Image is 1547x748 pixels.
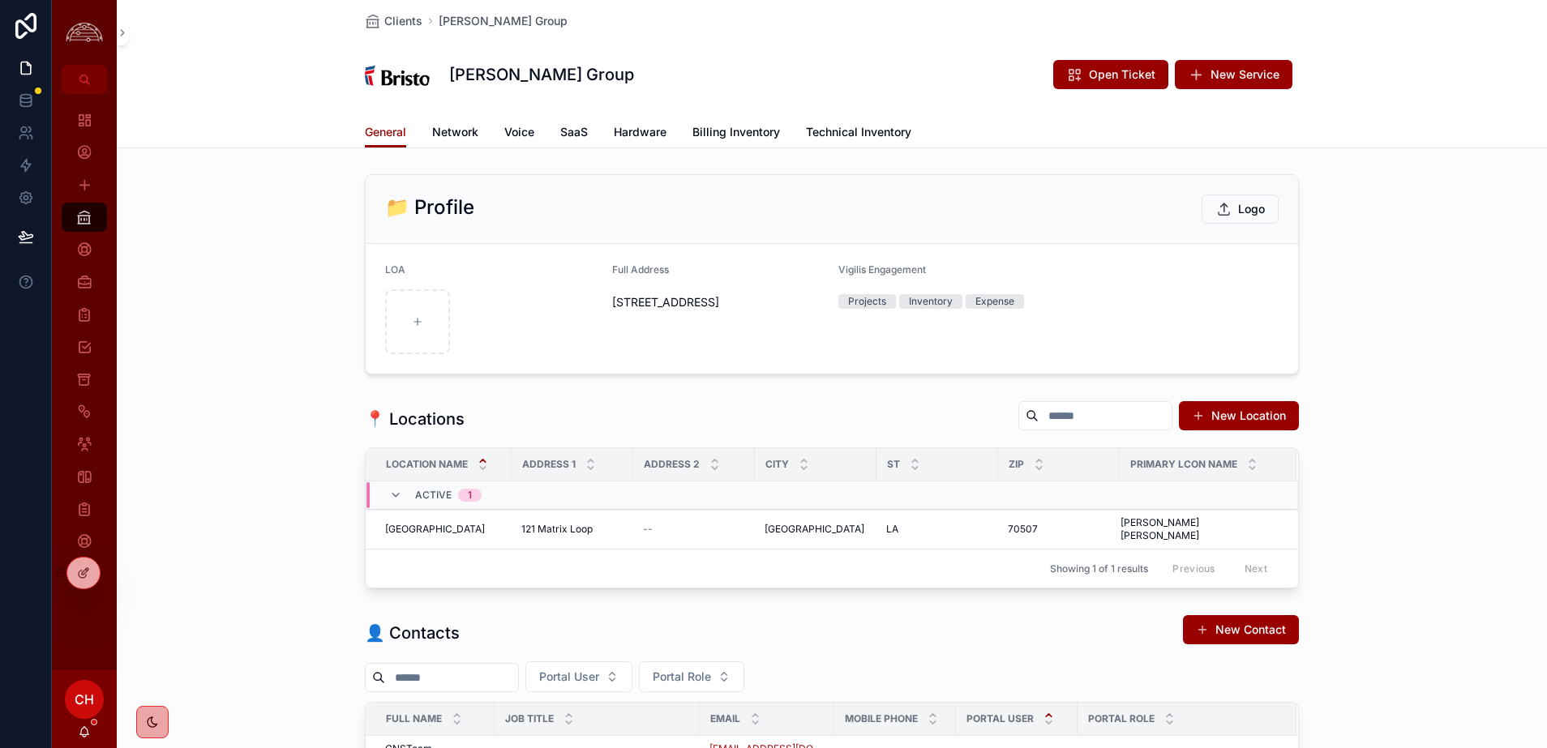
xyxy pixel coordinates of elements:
button: New Service [1175,60,1292,89]
a: Clients [365,13,422,29]
span: Location Name [386,458,468,471]
h1: [PERSON_NAME] Group [449,63,634,86]
a: Hardware [614,118,666,150]
span: Clients [384,13,422,29]
span: Email [710,712,740,725]
span: Showing 1 of 1 results [1050,562,1148,575]
span: Open Ticket [1089,66,1155,83]
span: Billing Inventory [692,124,780,140]
span: 70507 [1008,523,1038,536]
span: Vigilis Engagement [838,263,926,276]
a: Technical Inventory [806,118,911,150]
span: Zip [1009,458,1024,471]
button: Select Button [639,661,744,692]
span: Full Name [386,712,442,725]
span: 121 Matrix Loop [521,523,593,536]
a: Billing Inventory [692,118,780,150]
span: Active [415,489,452,502]
span: General [365,124,406,140]
span: -- [643,523,653,536]
span: Mobile Phone [845,712,918,725]
h2: 📁 Profile [385,194,474,220]
div: Projects [848,294,886,309]
span: Network [432,124,478,140]
span: Logo [1238,201,1265,217]
span: New Service [1211,66,1279,83]
span: Full Address [612,263,669,276]
span: CH [75,690,94,709]
h1: 📍 Locations [365,408,465,430]
button: Select Button [525,661,632,692]
span: Address 1 [522,458,576,471]
a: [PERSON_NAME] Group [439,13,568,29]
h1: 👤 Contacts [365,622,460,644]
span: Address 2 [644,458,700,471]
button: New Contact [1183,615,1299,644]
span: [GEOGRAPHIC_DATA] [385,523,485,536]
a: Network [432,118,478,150]
span: Technical Inventory [806,124,911,140]
img: App logo [62,20,107,45]
div: Inventory [909,294,953,309]
span: Portal Role [1088,712,1155,725]
div: 1 [468,489,472,502]
span: ST [887,458,900,471]
span: City [765,458,789,471]
button: New Location [1179,401,1299,430]
span: Voice [504,124,534,140]
span: SaaS [560,124,588,140]
span: Portal Role [653,669,711,685]
div: Expense [975,294,1014,309]
span: Primary LCON Name [1130,458,1237,471]
span: Job Title [505,712,554,725]
span: Portal User [539,669,599,685]
span: LOA [385,263,405,276]
span: [GEOGRAPHIC_DATA] [765,523,864,536]
span: Portal User [966,712,1034,725]
a: SaaS [560,118,588,150]
a: General [365,118,406,148]
span: Hardware [614,124,666,140]
button: Logo [1202,194,1279,224]
span: [STREET_ADDRESS] [612,294,826,310]
button: Open Ticket [1053,60,1168,89]
a: Voice [504,118,534,150]
span: [PERSON_NAME] [PERSON_NAME] [1121,516,1277,542]
div: scrollable content [52,94,117,577]
span: LA [886,523,898,536]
